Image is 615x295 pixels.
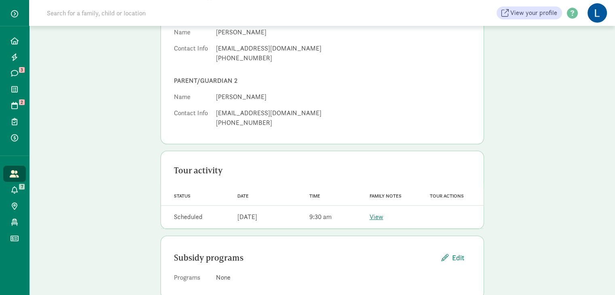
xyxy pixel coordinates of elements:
a: View your profile [497,6,562,19]
iframe: Chat Widget [575,256,615,295]
a: 7 [3,182,26,198]
a: View [370,213,383,221]
div: Subsidy programs [174,251,435,264]
span: 7 [19,184,25,190]
a: 3 [3,65,26,81]
span: Edit [452,252,464,263]
div: 9:30 am [309,212,332,222]
span: 2 [19,99,25,105]
span: Status [174,193,190,199]
dt: Name [174,92,209,105]
dt: Name [174,27,209,40]
span: View your profile [510,8,557,18]
dt: Contact Info [174,44,209,66]
span: Time [309,193,320,199]
div: Tour activity [174,164,471,177]
dt: Contact Info [174,108,209,131]
div: None [216,273,471,282]
dd: [PERSON_NAME] [216,27,471,37]
span: Date [237,193,248,199]
div: Parent/guardian 2 [174,76,471,86]
div: [PHONE_NUMBER] [216,53,471,63]
span: Tour actions [430,193,464,199]
div: [DATE] [237,212,257,222]
button: Edit [435,249,471,266]
div: [EMAIL_ADDRESS][DOMAIN_NAME] [216,108,471,118]
div: [PHONE_NUMBER] [216,118,471,128]
a: 2 [3,97,26,114]
span: 3 [19,67,25,73]
dt: Programs [174,273,209,286]
span: Family notes [370,193,402,199]
input: Search for a family, child or location [42,5,269,21]
dd: [PERSON_NAME] [216,92,471,102]
div: [EMAIL_ADDRESS][DOMAIN_NAME] [216,44,471,53]
div: Scheduled [174,212,203,222]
